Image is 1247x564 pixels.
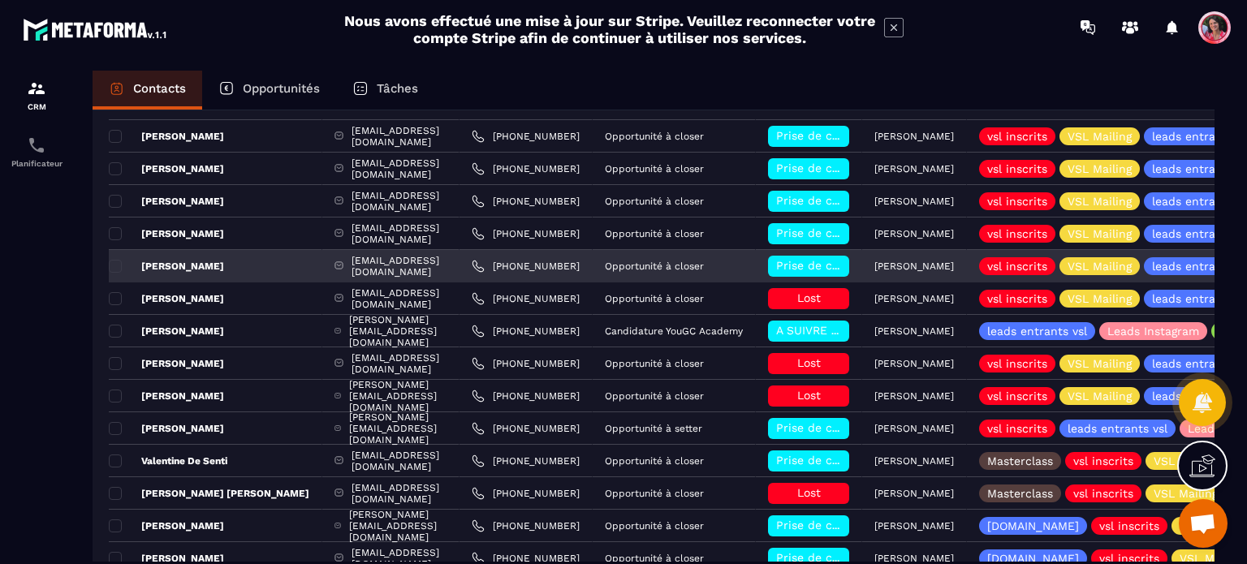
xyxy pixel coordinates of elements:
[1099,553,1159,564] p: vsl inscrits
[472,292,580,305] a: [PHONE_NUMBER]
[23,15,169,44] img: logo
[1154,488,1218,499] p: VSL Mailing
[1073,488,1133,499] p: vsl inscrits
[776,161,926,174] span: Prise de contact effectuée
[987,358,1047,369] p: vsl inscrits
[472,162,580,175] a: [PHONE_NUMBER]
[4,123,69,180] a: schedulerschedulerPlanificateur
[1068,293,1132,304] p: VSL Mailing
[1068,163,1132,174] p: VSL Mailing
[472,227,580,240] a: [PHONE_NUMBER]
[202,71,336,110] a: Opportunités
[109,162,224,175] p: [PERSON_NAME]
[605,553,704,564] p: Opportunité à closer
[605,163,704,174] p: Opportunité à closer
[605,325,743,337] p: Candidature YouGC Academy
[987,131,1047,142] p: vsl inscrits
[874,455,954,467] p: [PERSON_NAME]
[109,519,224,532] p: [PERSON_NAME]
[109,357,224,370] p: [PERSON_NAME]
[776,324,845,337] span: A SUIVRE ⏳
[987,553,1079,564] p: [DOMAIN_NAME]
[874,293,954,304] p: [PERSON_NAME]
[4,102,69,111] p: CRM
[243,81,320,96] p: Opportunités
[336,71,434,110] a: Tâches
[776,194,926,207] span: Prise de contact effectuée
[472,519,580,532] a: [PHONE_NUMBER]
[472,390,580,403] a: [PHONE_NUMBER]
[987,260,1047,272] p: vsl inscrits
[109,227,224,240] p: [PERSON_NAME]
[1068,390,1132,402] p: VSL Mailing
[776,519,926,532] span: Prise de contact effectuée
[472,325,580,338] a: [PHONE_NUMBER]
[874,325,954,337] p: [PERSON_NAME]
[1180,553,1244,564] p: VSL Mailing
[987,293,1047,304] p: vsl inscrits
[776,551,926,564] span: Prise de contact effectuée
[109,325,224,338] p: [PERSON_NAME]
[343,12,876,46] h2: Nous avons effectué une mise à jour sur Stripe. Veuillez reconnecter votre compte Stripe afin de ...
[874,423,954,434] p: [PERSON_NAME]
[797,356,821,369] span: Lost
[1068,131,1132,142] p: VSL Mailing
[605,423,702,434] p: Opportunité à setter
[987,423,1047,434] p: vsl inscrits
[874,390,954,402] p: [PERSON_NAME]
[1068,228,1132,239] p: VSL Mailing
[109,390,224,403] p: [PERSON_NAME]
[987,196,1047,207] p: vsl inscrits
[1154,455,1218,467] p: VSL Mailing
[605,131,704,142] p: Opportunité à closer
[1068,260,1132,272] p: VSL Mailing
[874,553,954,564] p: [PERSON_NAME]
[109,422,224,435] p: [PERSON_NAME]
[472,422,580,435] a: [PHONE_NUMBER]
[109,292,224,305] p: [PERSON_NAME]
[109,260,224,273] p: [PERSON_NAME]
[1068,196,1132,207] p: VSL Mailing
[874,358,954,369] p: [PERSON_NAME]
[1068,423,1167,434] p: leads entrants vsl
[874,196,954,207] p: [PERSON_NAME]
[109,454,227,467] p: Valentine De Senti
[797,486,821,499] span: Lost
[776,259,926,272] span: Prise de contact effectuée
[605,455,704,467] p: Opportunité à closer
[109,195,224,208] p: [PERSON_NAME]
[4,67,69,123] a: formationformationCRM
[874,163,954,174] p: [PERSON_NAME]
[776,226,926,239] span: Prise de contact effectuée
[109,130,224,143] p: [PERSON_NAME]
[987,520,1079,532] p: [DOMAIN_NAME]
[93,71,202,110] a: Contacts
[605,260,704,272] p: Opportunité à closer
[987,390,1047,402] p: vsl inscrits
[109,487,309,500] p: [PERSON_NAME] [PERSON_NAME]
[27,136,46,155] img: scheduler
[472,130,580,143] a: [PHONE_NUMBER]
[605,488,704,499] p: Opportunité à closer
[987,228,1047,239] p: vsl inscrits
[472,195,580,208] a: [PHONE_NUMBER]
[797,389,821,402] span: Lost
[605,520,704,532] p: Opportunité à closer
[874,260,954,272] p: [PERSON_NAME]
[1068,358,1132,369] p: VSL Mailing
[987,455,1053,467] p: Masterclass
[1107,325,1199,337] p: Leads Instagram
[472,260,580,273] a: [PHONE_NUMBER]
[797,291,821,304] span: Lost
[776,421,926,434] span: Prise de contact effectuée
[874,131,954,142] p: [PERSON_NAME]
[605,228,704,239] p: Opportunité à closer
[1073,455,1133,467] p: vsl inscrits
[1099,520,1159,532] p: vsl inscrits
[1179,499,1228,548] div: Ouvrir le chat
[874,488,954,499] p: [PERSON_NAME]
[472,487,580,500] a: [PHONE_NUMBER]
[605,293,704,304] p: Opportunité à closer
[776,454,926,467] span: Prise de contact effectuée
[987,325,1087,337] p: leads entrants vsl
